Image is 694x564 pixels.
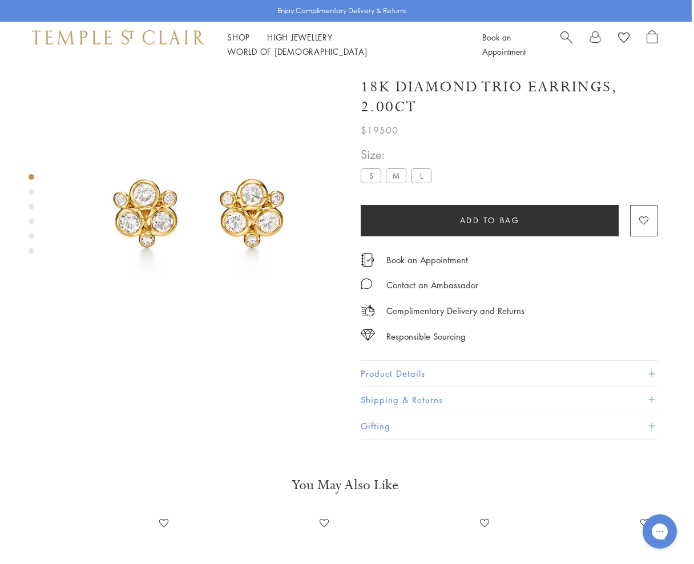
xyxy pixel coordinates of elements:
img: icon_appointment.svg [361,253,374,267]
label: S [361,168,381,183]
a: Book an Appointment [482,31,526,57]
label: M [386,168,406,183]
a: Search [560,30,572,59]
div: Contact an Ambassador [386,278,478,292]
iframe: Gorgias live chat messenger [637,510,683,553]
nav: Main navigation [227,30,457,59]
span: Add to bag [460,214,520,227]
span: Size: [361,145,436,164]
img: Temple St. Clair [32,30,204,44]
button: Product Details [361,361,657,386]
a: High JewelleryHigh Jewellery [267,31,333,43]
span: $19500 [361,123,398,138]
button: Add to bag [361,205,619,236]
h3: You May Also Like [43,476,646,494]
img: MessageIcon-01_2.svg [361,278,372,289]
img: E11847-DIGRN2 [55,66,344,354]
p: Complimentary Delivery and Returns [386,304,524,318]
button: Gifting [361,413,657,439]
h1: 18K Diamond Trio Earrings, 2.00ct [361,77,657,117]
a: Open Shopping Bag [647,30,657,59]
a: ShopShop [227,31,250,43]
p: Enjoy Complimentary Delivery & Returns [277,5,407,17]
div: Product gallery navigation [29,171,34,263]
div: Responsible Sourcing [386,329,466,344]
button: Shipping & Returns [361,387,657,413]
a: Book an Appointment [386,253,468,266]
a: View Wishlist [618,30,630,47]
label: L [411,168,431,183]
img: icon_delivery.svg [361,304,375,318]
img: icon_sourcing.svg [361,329,375,341]
a: World of [DEMOGRAPHIC_DATA]World of [DEMOGRAPHIC_DATA] [227,46,367,57]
